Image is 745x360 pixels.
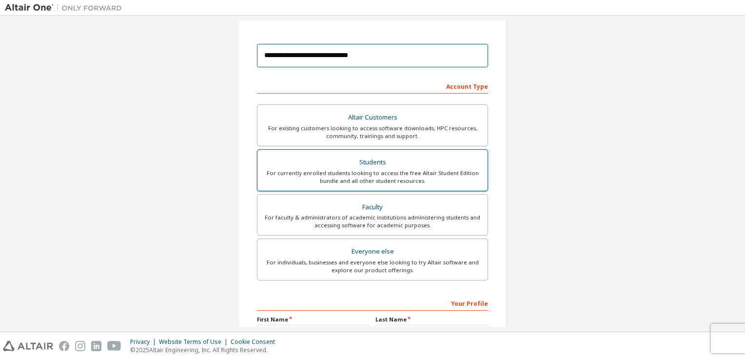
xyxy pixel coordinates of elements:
div: Everyone else [263,245,482,259]
div: Altair Customers [263,111,482,124]
label: Last Name [375,316,488,323]
div: Cookie Consent [231,338,281,346]
div: For faculty & administrators of academic institutions administering students and accessing softwa... [263,214,482,229]
img: youtube.svg [107,341,121,351]
div: Students [263,156,482,169]
p: © 2025 Altair Engineering, Inc. All Rights Reserved. [130,346,281,354]
img: linkedin.svg [91,341,101,351]
img: Altair One [5,3,127,13]
img: altair_logo.svg [3,341,53,351]
img: facebook.svg [59,341,69,351]
div: For individuals, businesses and everyone else looking to try Altair software and explore our prod... [263,259,482,274]
div: For existing customers looking to access software downloads, HPC resources, community, trainings ... [263,124,482,140]
div: Your Profile [257,295,488,311]
div: For currently enrolled students looking to access the free Altair Student Edition bundle and all ... [263,169,482,185]
div: Account Type [257,78,488,94]
label: First Name [257,316,370,323]
img: instagram.svg [75,341,85,351]
div: Faculty [263,200,482,214]
div: Website Terms of Use [159,338,231,346]
div: Privacy [130,338,159,346]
